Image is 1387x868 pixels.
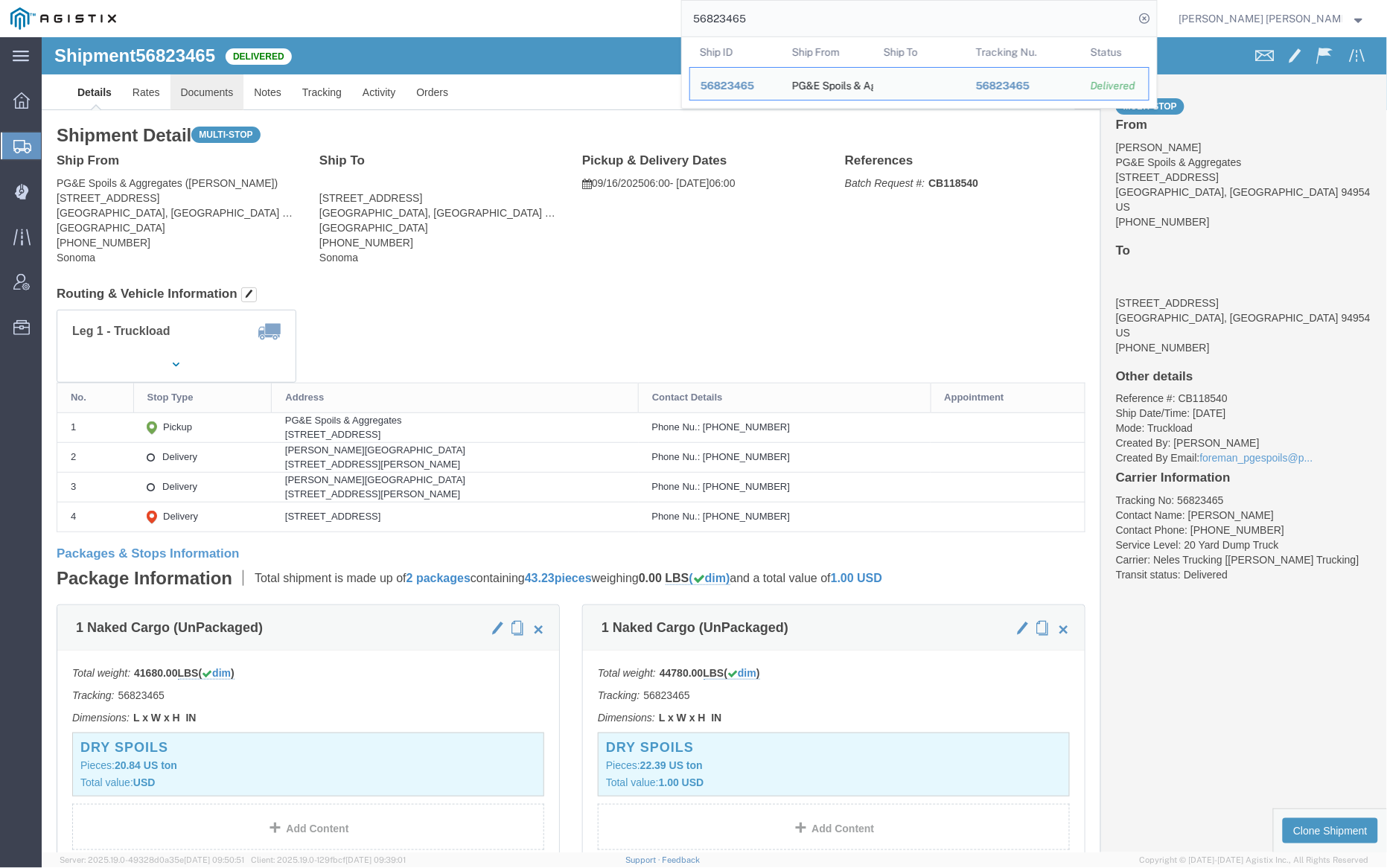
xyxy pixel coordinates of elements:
div: PG&E Spoils & Aggregates [792,68,864,100]
img: logo [10,7,116,30]
span: Kayte Bray Dogali [1179,10,1342,27]
span: Client: 2025.19.0-129fbcf [251,855,406,864]
div: 56823465 [701,78,771,94]
table: Search Results [689,37,1157,108]
div: Delivered [1091,78,1138,94]
span: Server: 2025.19.0-49328d0a35e [60,855,244,864]
span: [DATE] 09:39:01 [345,855,406,864]
span: 56823465 [976,80,1030,92]
a: Feedback [663,855,701,864]
button: [PERSON_NAME] [PERSON_NAME] [1179,10,1366,28]
th: Ship ID [689,37,782,67]
span: Copyright © [DATE]-[DATE] Agistix Inc., All Rights Reserved [1140,854,1369,867]
th: Ship To [873,37,966,67]
span: 56823465 [701,80,754,92]
iframe: FS Legacy Container [42,37,1387,852]
th: Status [1080,37,1150,67]
a: Support [625,855,663,864]
th: Ship From [782,37,874,67]
input: Search for shipment number, reference number [682,1,1135,36]
div: 56823465 [976,78,1071,94]
span: [DATE] 09:50:51 [184,855,244,864]
th: Tracking Nu. [966,37,1081,67]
